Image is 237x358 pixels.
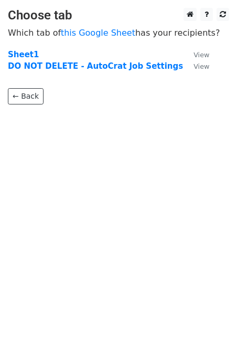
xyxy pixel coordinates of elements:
a: View [183,50,209,59]
a: ← Back [8,88,44,104]
p: Which tab of has your recipients? [8,27,229,38]
a: View [183,61,209,71]
a: this Google Sheet [61,28,135,38]
a: Sheet1 [8,50,39,59]
h3: Choose tab [8,8,229,23]
small: View [193,51,209,59]
a: DO NOT DELETE - AutoCrat Job Settings [8,61,183,71]
small: View [193,62,209,70]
